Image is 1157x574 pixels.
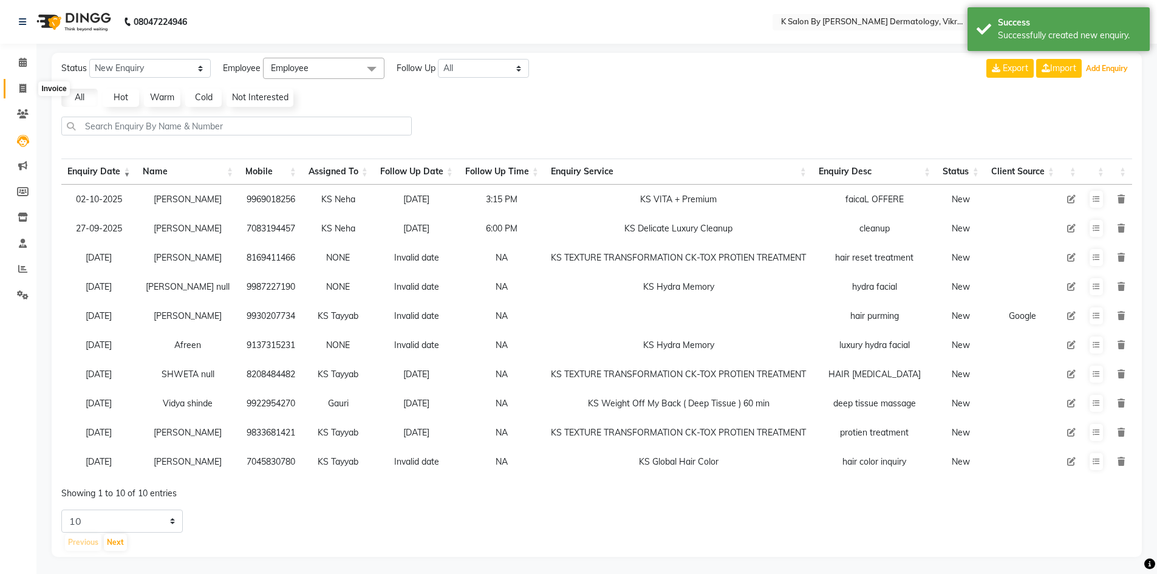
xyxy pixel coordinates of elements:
[1036,59,1082,78] a: Import
[134,5,187,39] b: 08047224946
[137,447,239,476] td: [PERSON_NAME]
[137,389,239,418] td: Vidya shinde
[1060,159,1082,185] th: : activate to sort column ascending
[239,272,302,301] td: 9987227190
[61,301,137,330] td: [DATE]
[61,447,137,476] td: [DATE]
[61,159,137,185] th: Enquiry Date: activate to sort column ascending
[302,159,374,185] th: Assigned To : activate to sort column ascending
[61,89,98,107] a: All
[239,418,302,447] td: 9833681421
[937,214,985,243] td: New
[374,185,459,214] td: [DATE]
[61,389,137,418] td: [DATE]
[239,243,302,272] td: 8169411466
[239,330,302,360] td: 9137315231
[819,368,930,381] div: HAIR [MEDICAL_DATA]
[937,272,985,301] td: New
[302,185,374,214] td: KS Neha
[813,159,937,185] th: Enquiry Desc: activate to sort column ascending
[459,185,545,214] td: 3:15 PM
[937,360,985,389] td: New
[137,330,239,360] td: Afreen
[223,62,261,75] span: Employee
[239,389,302,418] td: 9922954270
[459,214,545,243] td: 6:00 PM
[545,243,813,272] td: KS TEXTURE TRANSFORMATION CK-TOX PROTIEN TREATMENT
[937,447,985,476] td: New
[239,301,302,330] td: 9930207734
[1082,159,1110,185] th: : activate to sort column ascending
[459,243,545,272] td: NA
[61,360,137,389] td: [DATE]
[302,389,374,418] td: Gauri
[61,117,412,135] input: Search Enquiry By Name & Number
[459,360,545,389] td: NA
[459,330,545,360] td: NA
[137,272,239,301] td: [PERSON_NAME] null
[819,397,930,410] div: deep tissue massage
[1083,60,1131,77] button: Add Enquiry
[937,185,985,214] td: New
[459,159,545,185] th: Follow Up Time : activate to sort column ascending
[374,389,459,418] td: [DATE]
[61,418,137,447] td: [DATE]
[239,447,302,476] td: 7045830780
[937,301,985,330] td: New
[61,272,137,301] td: [DATE]
[374,272,459,301] td: Invalid date
[819,222,930,235] div: cleanup
[819,426,930,439] div: protien treatment
[545,159,813,185] th: Enquiry Service : activate to sort column ascending
[137,243,239,272] td: [PERSON_NAME]
[819,251,930,264] div: hair reset treatment
[374,330,459,360] td: Invalid date
[986,59,1034,78] button: Export
[239,159,302,185] th: Mobile : activate to sort column ascending
[545,447,813,476] td: KS Global Hair Color
[137,185,239,214] td: [PERSON_NAME]
[459,447,545,476] td: NA
[302,418,374,447] td: KS Tayyab
[61,330,137,360] td: [DATE]
[545,185,813,214] td: KS VITA + Premium
[227,89,293,107] a: Not Interested
[374,418,459,447] td: [DATE]
[985,159,1060,185] th: Client Source: activate to sort column ascending
[61,214,137,243] td: 27-09-2025
[985,301,1060,330] td: Google
[302,301,374,330] td: KS Tayyab
[819,339,930,352] div: luxury hydra facial
[998,16,1141,29] div: Success
[239,214,302,243] td: 7083194457
[374,360,459,389] td: [DATE]
[937,159,985,185] th: Status: activate to sort column ascending
[545,330,813,360] td: KS Hydra Memory
[271,63,309,73] span: Employee
[61,185,137,214] td: 02-10-2025
[65,534,101,551] button: Previous
[397,62,435,75] span: Follow Up
[937,418,985,447] td: New
[459,272,545,301] td: NA
[374,447,459,476] td: Invalid date
[374,243,459,272] td: Invalid date
[998,29,1141,42] div: Successfully created new enquiry.
[937,243,985,272] td: New
[302,360,374,389] td: KS Tayyab
[374,301,459,330] td: Invalid date
[1110,159,1132,185] th: : activate to sort column ascending
[137,214,239,243] td: [PERSON_NAME]
[103,89,139,107] a: Hot
[185,89,222,107] a: Cold
[459,301,545,330] td: NA
[1003,63,1028,73] span: Export
[545,389,813,418] td: KS Weight Off My Back ( Deep Tissue ) 60 min
[302,243,374,272] td: NONE
[239,360,302,389] td: 8208484482
[819,310,930,323] div: hair purming
[302,330,374,360] td: NONE
[819,281,930,293] div: hydra facial
[937,330,985,360] td: New
[302,447,374,476] td: KS Tayyab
